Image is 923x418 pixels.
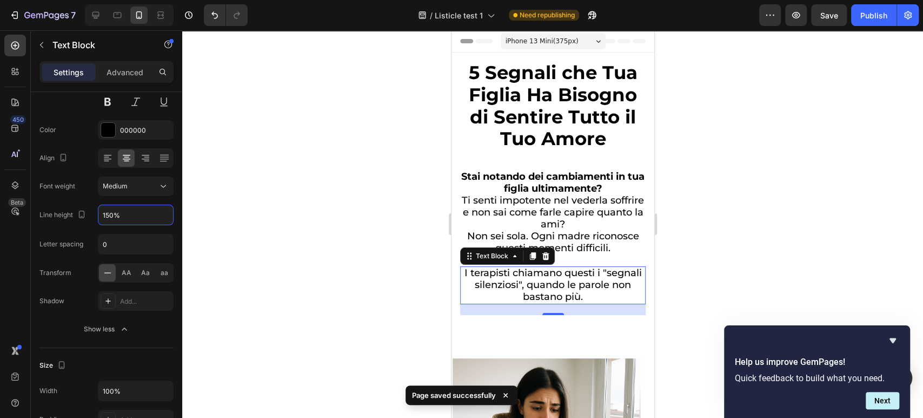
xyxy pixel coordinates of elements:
[860,10,887,21] div: Publish
[39,208,88,223] div: Line height
[120,126,171,135] div: 000000
[10,115,26,124] div: 450
[39,358,68,373] div: Size
[54,67,84,78] p: Settings
[820,11,838,20] span: Save
[811,4,847,26] button: Save
[39,386,57,396] div: Width
[120,297,171,306] div: Add...
[141,268,150,278] span: Aa
[435,10,483,21] span: Listicle test 1
[886,334,899,347] button: Hide survey
[71,9,76,22] p: 7
[39,296,64,306] div: Shadow
[4,4,81,26] button: 7
[98,205,173,225] input: Auto
[430,10,433,21] span: /
[161,268,168,278] span: aa
[52,38,144,51] p: Text Block
[412,390,496,401] p: Page saved successfully
[866,392,899,409] button: Next question
[851,4,897,26] button: Publish
[451,30,654,418] iframe: Design area
[520,10,575,20] span: Need republishing
[39,151,70,166] div: Align
[39,239,83,249] div: Letter spacing
[98,177,174,196] button: Medium
[103,182,128,190] span: Medium
[98,381,173,401] input: Auto
[735,373,899,383] p: Quick feedback to build what you need.
[98,234,173,254] input: Auto
[735,356,899,369] h2: Help us improve GemPages!
[39,181,75,191] div: Font weight
[204,4,248,26] div: Undo/Redo
[39,319,174,339] button: Show less
[39,125,56,135] div: Color
[122,268,131,278] span: AA
[107,67,143,78] p: Advanced
[8,198,26,207] div: Beta
[84,324,130,335] div: Show less
[39,268,71,278] div: Transform
[735,334,899,409] div: Help us improve GemPages!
